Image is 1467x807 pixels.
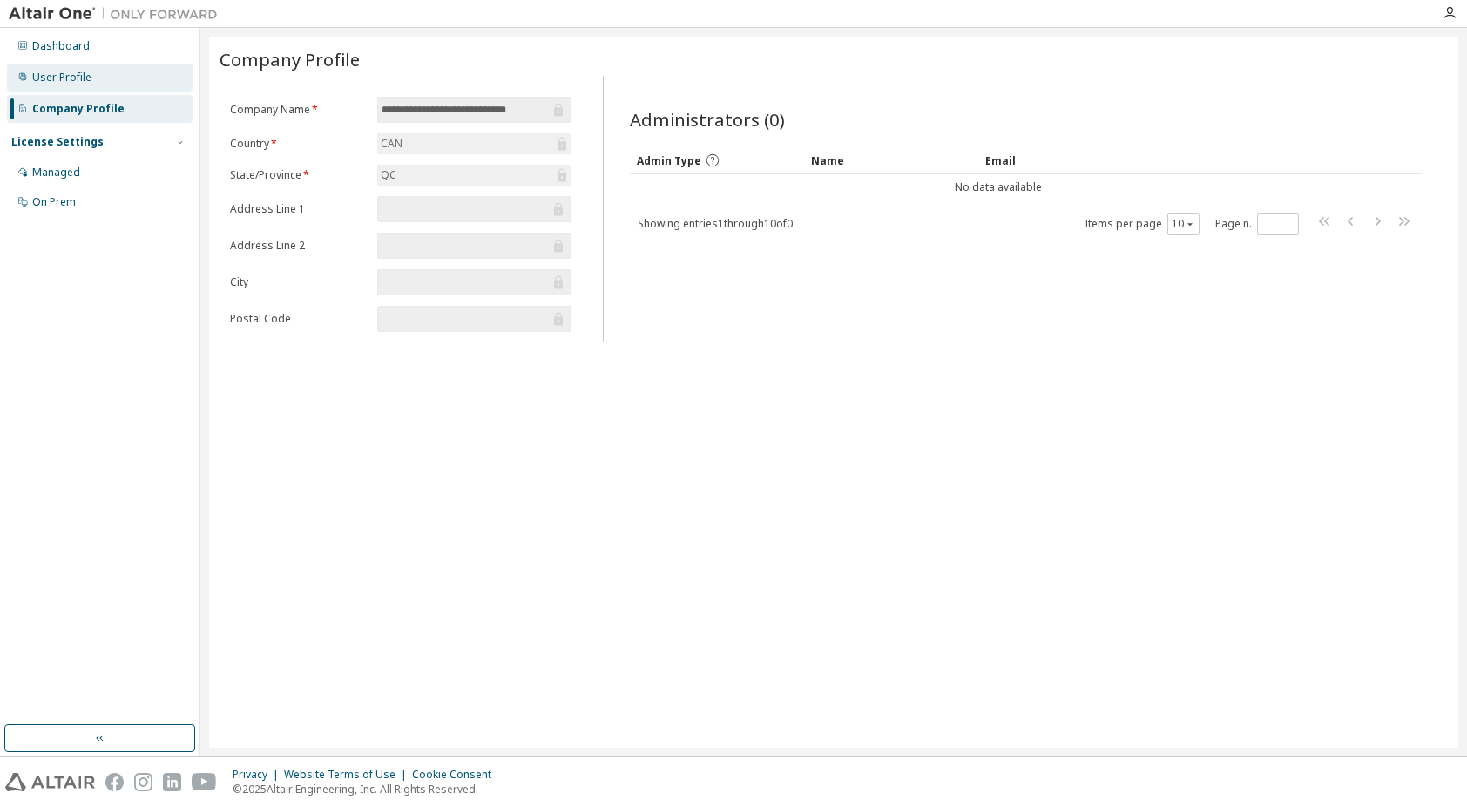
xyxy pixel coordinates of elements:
[378,166,399,185] div: QC
[192,773,217,791] img: youtube.svg
[1215,213,1299,235] span: Page n.
[1085,213,1200,235] span: Items per page
[233,768,284,782] div: Privacy
[630,107,785,132] span: Administrators (0)
[134,773,152,791] img: instagram.svg
[230,275,367,289] label: City
[5,773,95,791] img: altair_logo.svg
[230,103,367,117] label: Company Name
[230,202,367,216] label: Address Line 1
[233,782,502,797] p: © 2025 Altair Engineering, Inc. All Rights Reserved.
[230,239,367,253] label: Address Line 2
[230,168,367,182] label: State/Province
[637,153,701,168] span: Admin Type
[412,768,502,782] div: Cookie Consent
[220,47,360,71] span: Company Profile
[377,133,571,154] div: CAN
[985,146,1146,174] div: Email
[105,773,124,791] img: facebook.svg
[32,195,76,209] div: On Prem
[32,71,91,85] div: User Profile
[163,773,181,791] img: linkedin.svg
[230,137,367,151] label: Country
[630,174,1367,200] td: No data available
[230,312,367,326] label: Postal Code
[284,768,412,782] div: Website Terms of Use
[11,135,104,149] div: License Settings
[638,216,793,231] span: Showing entries 1 through 10 of 0
[378,134,405,153] div: CAN
[377,165,571,186] div: QC
[9,5,226,23] img: Altair One
[1172,217,1195,231] button: 10
[32,102,125,116] div: Company Profile
[32,166,80,180] div: Managed
[811,146,971,174] div: Name
[32,39,90,53] div: Dashboard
